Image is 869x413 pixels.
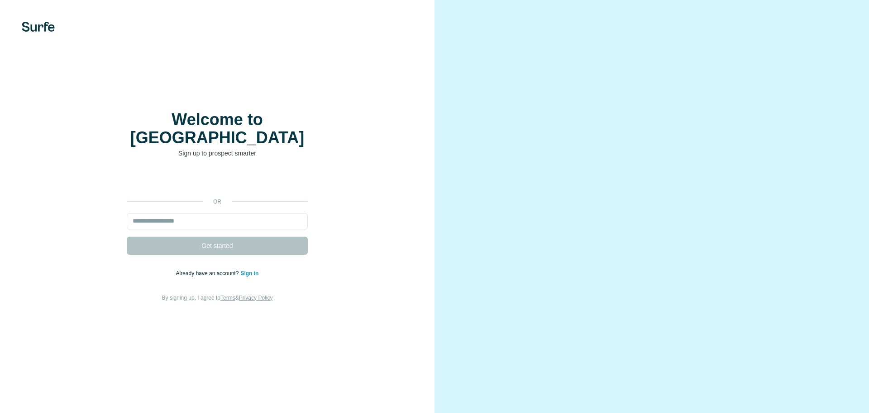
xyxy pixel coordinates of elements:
[203,198,232,206] p: or
[176,270,241,277] span: Already have an account?
[122,171,312,191] iframe: Sign in with Google Button
[127,111,308,147] h1: Welcome to [GEOGRAPHIC_DATA]
[127,149,308,158] p: Sign up to prospect smarter
[162,295,273,301] span: By signing up, I agree to &
[240,270,258,277] a: Sign in
[22,22,55,32] img: Surfe's logo
[239,295,273,301] a: Privacy Policy
[220,295,235,301] a: Terms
